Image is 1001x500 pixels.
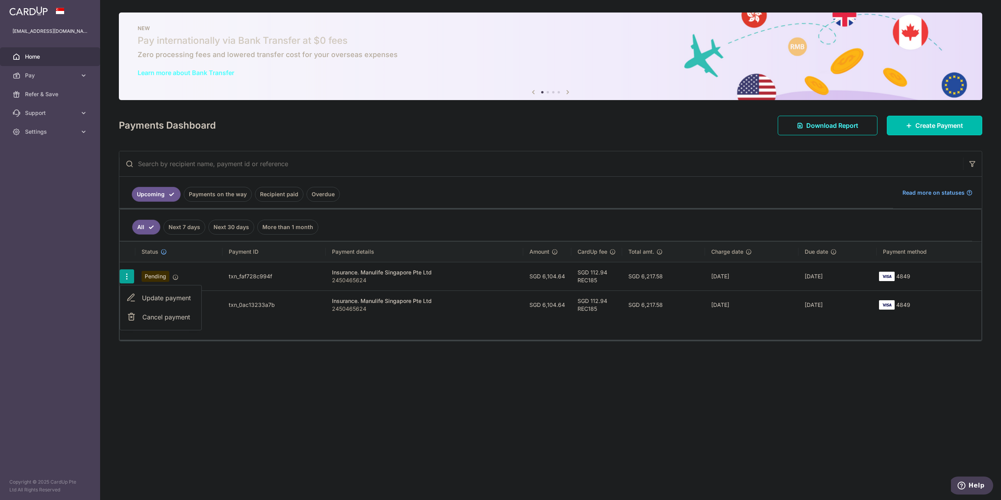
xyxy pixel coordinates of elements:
a: Read more on statuses [902,189,972,197]
span: Refer & Save [25,90,77,98]
a: Payments on the way [184,187,252,202]
p: 2450465624 [332,276,517,284]
a: Download Report [778,116,877,135]
span: Create Payment [915,121,963,130]
div: Insurance. Manulife Singapore Pte Ltd [332,297,517,305]
img: Bank Card [879,300,895,310]
h4: Payments Dashboard [119,118,216,133]
p: [EMAIL_ADDRESS][DOMAIN_NAME] [13,27,88,35]
span: Support [25,109,77,117]
iframe: Opens a widget where you can find more information [951,477,993,496]
td: [DATE] [798,290,877,319]
td: [DATE] [705,262,798,290]
div: Insurance. Manulife Singapore Pte Ltd [332,269,517,276]
th: Payment method [877,242,981,262]
td: [DATE] [798,262,877,290]
img: Bank Card [879,272,895,281]
p: 2450465624 [332,305,517,313]
td: SGD 6,217.58 [622,262,705,290]
td: SGD 112.94 REC185 [571,290,622,319]
a: Create Payment [887,116,982,135]
span: Settings [25,128,77,136]
span: Total amt. [628,248,654,256]
img: CardUp [9,6,48,16]
span: CardUp fee [578,248,607,256]
h5: Pay internationally via Bank Transfer at $0 fees [138,34,963,47]
td: txn_faf728c994f [222,262,326,290]
span: 4849 [896,301,910,308]
th: Payment details [326,242,523,262]
span: Pay [25,72,77,79]
p: NEW [138,25,963,31]
span: Status [142,248,158,256]
span: Charge date [711,248,743,256]
th: Payment ID [222,242,326,262]
span: Pending [142,271,169,282]
a: Next 7 days [163,220,205,235]
td: SGD 6,104.64 [523,290,571,319]
a: Overdue [307,187,340,202]
span: Amount [529,248,549,256]
span: 4849 [896,273,910,280]
input: Search by recipient name, payment id or reference [119,151,963,176]
span: Due date [805,248,828,256]
td: txn_0ac13233a7b [222,290,326,319]
span: Download Report [806,121,858,130]
a: All [132,220,160,235]
span: Home [25,53,77,61]
a: Learn more about Bank Transfer [138,69,234,77]
td: SGD 6,217.58 [622,290,705,319]
a: Next 30 days [208,220,254,235]
span: Read more on statuses [902,189,965,197]
td: [DATE] [705,290,798,319]
a: Upcoming [132,187,181,202]
img: Bank transfer banner [119,13,982,100]
td: SGD 112.94 REC185 [571,262,622,290]
a: More than 1 month [257,220,318,235]
h6: Zero processing fees and lowered transfer cost for your overseas expenses [138,50,963,59]
td: SGD 6,104.64 [523,262,571,290]
a: Recipient paid [255,187,303,202]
